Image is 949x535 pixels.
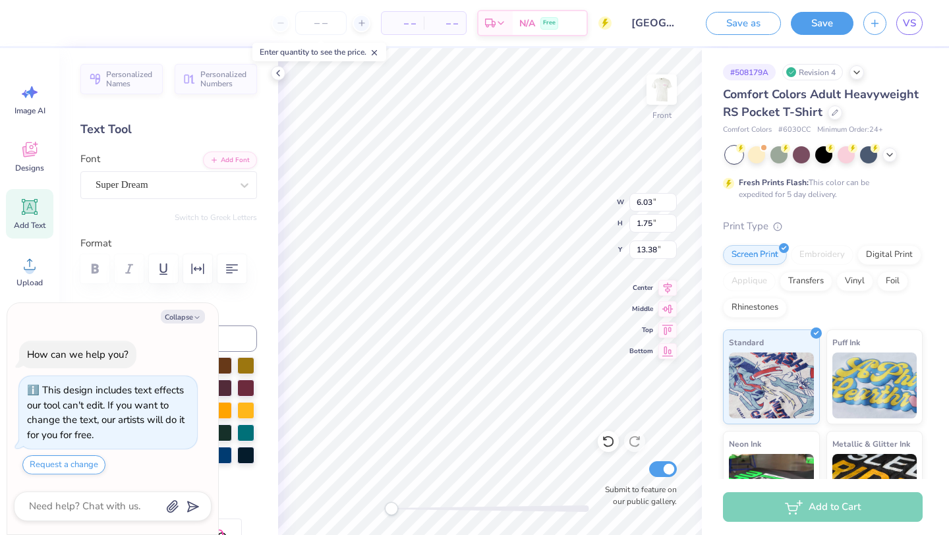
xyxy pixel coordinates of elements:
button: Request a change [22,455,105,474]
span: # 6030CC [778,125,811,136]
span: Add Text [14,220,45,231]
div: Embroidery [791,245,853,265]
span: Image AI [14,105,45,116]
img: Neon Ink [729,454,814,520]
div: Digital Print [857,245,921,265]
div: This color can be expedited for 5 day delivery. [739,177,901,200]
span: Top [629,325,653,335]
div: Vinyl [836,271,873,291]
span: Designs [15,163,44,173]
div: Applique [723,271,776,291]
label: Font [80,152,100,167]
div: Revision 4 [782,64,843,80]
div: How can we help you? [27,348,129,361]
span: Personalized Names [106,70,155,88]
span: Standard [729,335,764,349]
span: – – [389,16,416,30]
img: Puff Ink [832,352,917,418]
button: Save [791,12,853,35]
div: Accessibility label [385,502,398,515]
span: Center [629,283,653,293]
label: Submit to feature on our public gallery. [598,484,677,507]
span: Upload [16,277,43,288]
strong: Fresh Prints Flash: [739,177,809,188]
span: Puff Ink [832,335,860,349]
span: – – [432,16,458,30]
div: Transfers [780,271,832,291]
div: Print Type [723,219,923,234]
button: Switch to Greek Letters [175,212,257,223]
span: Metallic & Glitter Ink [832,437,910,451]
label: Format [80,236,257,251]
button: Collapse [161,310,205,324]
button: Save as [706,12,781,35]
img: Standard [729,352,814,418]
div: Screen Print [723,245,787,265]
button: Personalized Names [80,64,163,94]
span: Bottom [629,346,653,356]
div: Rhinestones [723,298,787,318]
span: VS [903,16,916,31]
img: Front [648,76,675,103]
span: Free [543,18,556,28]
div: # 508179A [723,64,776,80]
img: Metallic & Glitter Ink [832,454,917,520]
span: Personalized Numbers [200,70,249,88]
div: Front [652,109,672,121]
div: Text Tool [80,121,257,138]
button: Add Font [203,152,257,169]
input: Untitled Design [621,10,686,36]
span: Comfort Colors Adult Heavyweight RS Pocket T-Shirt [723,86,919,120]
span: N/A [519,16,535,30]
span: Minimum Order: 24 + [817,125,883,136]
a: VS [896,12,923,35]
span: Middle [629,304,653,314]
span: Neon Ink [729,437,761,451]
input: – – [295,11,347,35]
div: Enter quantity to see the price. [252,43,386,61]
div: Foil [877,271,908,291]
label: Color [80,300,257,316]
button: Personalized Numbers [175,64,257,94]
div: This design includes text effects our tool can't edit. If you want to change the text, our artist... [27,383,185,441]
span: Comfort Colors [723,125,772,136]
